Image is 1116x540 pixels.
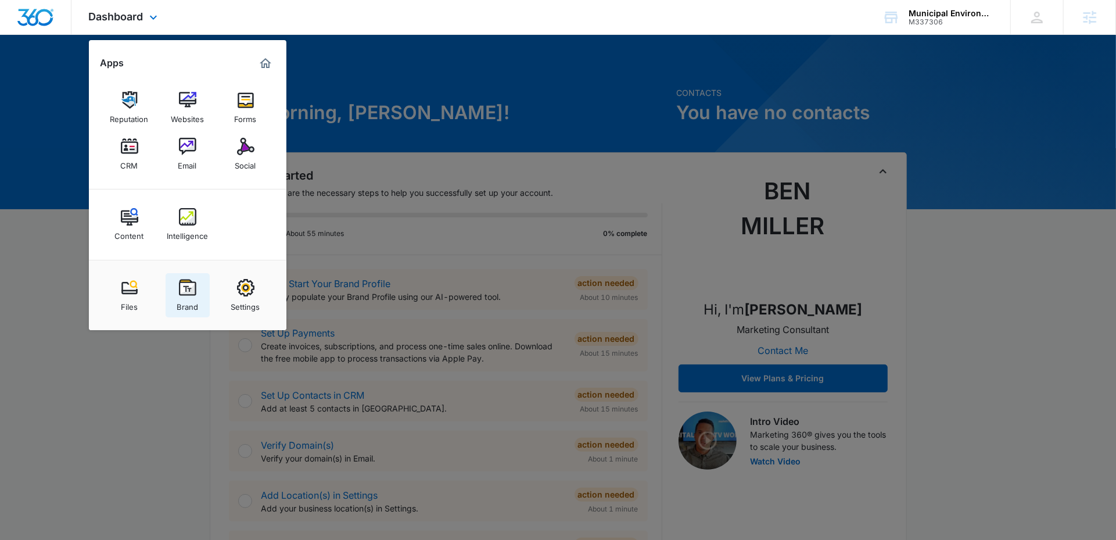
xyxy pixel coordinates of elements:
[110,109,149,124] div: Reputation
[224,132,268,176] a: Social
[166,273,210,317] a: Brand
[235,155,256,170] div: Social
[235,109,257,124] div: Forms
[166,132,210,176] a: Email
[121,296,138,312] div: Files
[166,85,210,130] a: Websites
[909,9,993,18] div: account name
[177,296,198,312] div: Brand
[121,155,138,170] div: CRM
[909,18,993,26] div: account id
[107,202,152,246] a: Content
[224,273,268,317] a: Settings
[115,226,144,241] div: Content
[166,202,210,246] a: Intelligence
[171,109,204,124] div: Websites
[89,10,143,23] span: Dashboard
[231,296,260,312] div: Settings
[101,58,124,69] h2: Apps
[178,155,197,170] div: Email
[107,273,152,317] a: Files
[107,85,152,130] a: Reputation
[107,132,152,176] a: CRM
[256,54,275,73] a: Marketing 360® Dashboard
[224,85,268,130] a: Forms
[167,226,208,241] div: Intelligence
